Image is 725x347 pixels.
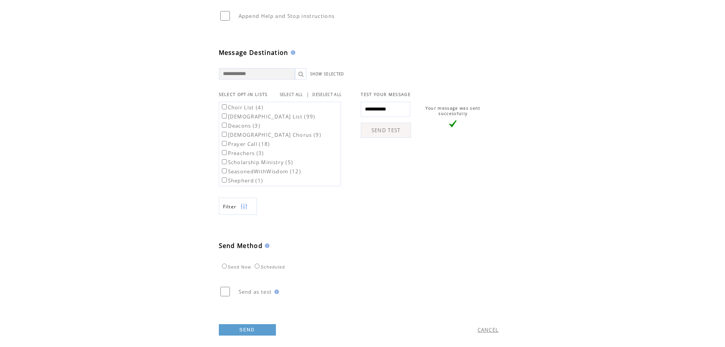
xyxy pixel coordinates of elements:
span: TEST YOUR MESSAGE [361,92,411,97]
label: [DEMOGRAPHIC_DATA] Chorus (9) [220,131,322,138]
img: help.gif [263,243,269,248]
a: Filter [219,198,257,215]
span: SELECT OPT-IN LISTS [219,92,268,97]
span: Send Method [219,241,263,250]
a: SHOW SELECTED [310,72,344,77]
input: Scholarship Ministry (5) [222,159,227,164]
span: Your message was sent successfully [425,106,481,116]
input: [DEMOGRAPHIC_DATA] List (99) [222,114,227,118]
span: Message Destination [219,48,288,57]
label: [DEMOGRAPHIC_DATA] List (99) [220,113,315,120]
input: SeasonedWithWisdom (12) [222,168,227,173]
a: SEND [219,324,276,336]
img: filters.png [241,198,247,215]
label: SeasonedWithWisdom (12) [220,168,301,175]
a: CANCEL [478,326,499,333]
input: [DEMOGRAPHIC_DATA] Chorus (9) [222,132,227,137]
input: Scheduled [255,264,260,269]
label: Shepherd (1) [220,177,263,184]
label: Choir List (4) [220,104,264,111]
span: | [306,91,309,98]
label: Prayer Call (18) [220,141,270,147]
a: SEND TEST [361,123,411,138]
img: vLarge.png [449,120,457,128]
img: help.gif [272,289,279,294]
label: Scheduled [253,265,285,269]
input: Prayer Call (18) [222,141,227,146]
span: Send as test [239,288,272,295]
img: help.gif [288,50,295,55]
label: Scholarship Ministry (5) [220,159,293,166]
a: SELECT ALL [280,92,303,97]
label: Deacons (3) [220,122,261,129]
input: Preachers (3) [222,150,227,155]
a: DESELECT ALL [312,92,342,97]
input: Deacons (3) [222,123,227,128]
input: Choir List (4) [222,104,227,109]
input: Shepherd (1) [222,177,227,182]
label: Preachers (3) [220,150,264,157]
span: Append Help and Stop instructions [239,13,335,19]
input: Send Now [222,264,227,269]
label: Send Now [220,265,251,269]
span: Show filters [223,203,237,210]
